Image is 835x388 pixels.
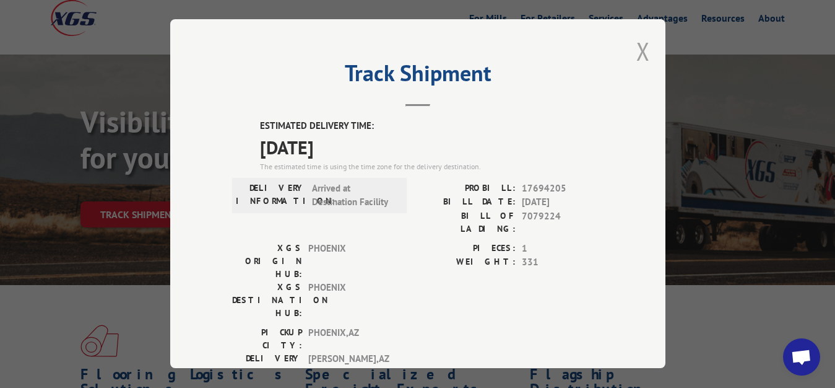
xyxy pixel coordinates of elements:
label: XGS ORIGIN HUB: [232,242,302,281]
span: [DATE] [260,133,604,161]
label: PIECES: [418,242,516,256]
button: Close modal [636,35,650,68]
span: 17694205 [522,182,604,196]
span: PHOENIX [308,242,392,281]
label: XGS DESTINATION HUB: [232,281,302,320]
span: PHOENIX , AZ [308,326,392,352]
span: 331 [522,255,604,270]
span: PHOENIX [308,281,392,320]
span: [PERSON_NAME] , AZ [308,352,392,378]
label: ESTIMATED DELIVERY TIME: [260,119,604,133]
h2: Track Shipment [232,64,604,88]
label: BILL DATE: [418,195,516,209]
div: The estimated time is using the time zone for the delivery destination. [260,161,604,172]
div: Open chat [783,338,820,376]
label: DELIVERY INFORMATION: [236,182,306,209]
label: DELIVERY CITY: [232,352,302,378]
label: WEIGHT: [418,255,516,270]
label: BILL OF LADING: [418,209,516,236]
span: Arrived at Destination Facility [312,182,396,209]
label: PROBILL: [418,182,516,196]
span: 1 [522,242,604,256]
span: [DATE] [522,195,604,209]
span: 7079224 [522,209,604,236]
label: PICKUP CITY: [232,326,302,352]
